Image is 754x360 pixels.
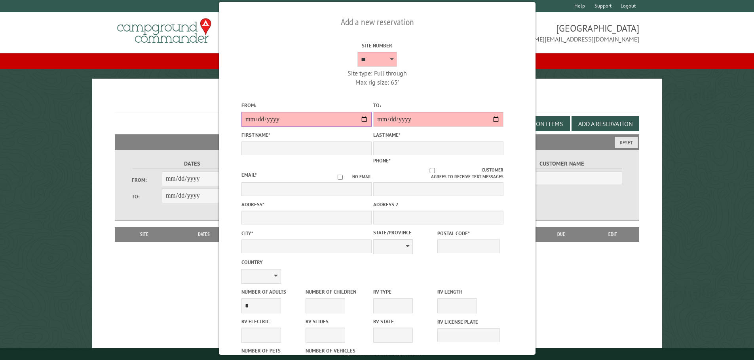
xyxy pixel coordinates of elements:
[241,102,372,109] label: From:
[373,201,503,208] label: Address 2
[572,116,639,131] button: Add a Reservation
[241,131,372,139] label: First Name
[241,258,372,266] label: Country
[536,227,586,241] th: Due
[328,173,372,180] label: No email
[373,229,436,236] label: State/Province
[119,227,170,241] th: Site
[306,318,368,325] label: RV Slides
[615,137,638,148] button: Reset
[312,78,442,87] div: Max rig size: 65'
[373,131,503,139] label: Last Name
[328,175,352,180] input: No email
[437,288,500,296] label: RV Length
[241,288,304,296] label: Number of Adults
[501,159,622,168] label: Customer Name
[312,69,442,77] div: Site type: Pull through
[115,134,640,149] h2: Filters
[437,318,500,326] label: RV License Plate
[241,15,513,30] h2: Add a new reservation
[312,42,442,49] label: Site Number
[115,15,214,46] img: Campground Commander
[241,172,257,178] label: Email
[373,102,503,109] label: To:
[306,347,368,354] label: Number of Vehicles
[241,347,304,354] label: Number of Pets
[332,351,422,356] small: © Campground Commander LLC. All rights reserved.
[373,288,436,296] label: RV Type
[373,157,391,164] label: Phone
[132,159,253,168] label: Dates
[132,176,162,184] label: From:
[241,318,304,325] label: RV Electric
[373,318,436,325] label: RV State
[502,116,570,131] button: Edit Add-on Items
[373,167,503,180] label: Customer agrees to receive text messages
[241,201,372,208] label: Address
[586,227,640,241] th: Edit
[115,91,640,113] h1: Reservations
[437,230,500,237] label: Postal Code
[241,230,372,237] label: City
[170,227,238,241] th: Dates
[382,168,482,173] input: Customer agrees to receive text messages
[132,193,162,200] label: To:
[306,288,368,296] label: Number of Children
